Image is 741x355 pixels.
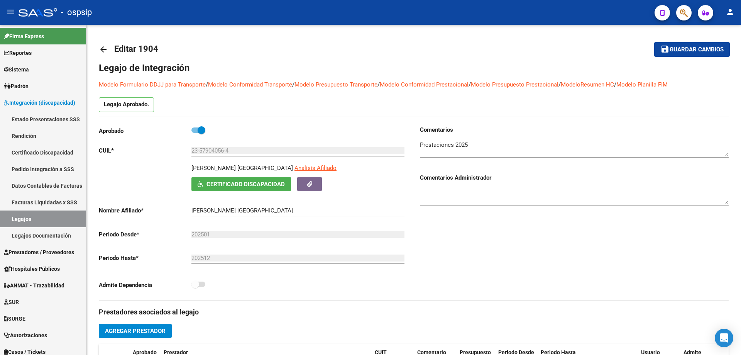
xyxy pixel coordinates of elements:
[4,49,32,57] span: Reportes
[99,307,729,318] h3: Prestadores asociados al legajo
[471,81,558,88] a: Modelo Presupuesto Prestacional
[99,81,206,88] a: Modelo Formulario DDJJ para Transporte
[670,46,724,53] span: Guardar cambios
[561,81,614,88] a: ModeloResumen HC
[4,99,75,107] span: Integración (discapacidad)
[191,177,291,191] button: Certificado Discapacidad
[4,82,29,90] span: Padrón
[654,42,730,56] button: Guardar cambios
[99,324,172,338] button: Agregar Prestador
[4,265,60,273] span: Hospitales Públicos
[420,173,729,182] h3: Comentarios Administrador
[99,206,191,215] p: Nombre Afiliado
[99,254,191,262] p: Periodo Hasta
[616,81,668,88] a: Modelo Planilla FIM
[99,281,191,289] p: Admite Dependencia
[99,127,191,135] p: Aprobado
[4,32,44,41] span: Firma Express
[99,230,191,239] p: Periodo Desde
[208,81,292,88] a: Modelo Conformidad Transporte
[4,298,19,306] span: SUR
[114,44,158,54] span: Editar 1904
[61,4,92,21] span: - ospsip
[99,62,729,74] h1: Legajo de Integración
[4,248,74,256] span: Prestadores / Proveedores
[105,328,166,335] span: Agregar Prestador
[660,44,670,54] mat-icon: save
[715,329,733,347] div: Open Intercom Messenger
[294,165,337,172] span: Análisis Afiliado
[99,97,154,112] p: Legajo Aprobado.
[4,281,64,290] span: ANMAT - Trazabilidad
[4,331,47,340] span: Autorizaciones
[4,65,29,74] span: Sistema
[294,81,377,88] a: Modelo Presupuesto Transporte
[99,45,108,54] mat-icon: arrow_back
[4,314,25,323] span: SURGE
[420,126,729,134] h3: Comentarios
[206,181,285,188] span: Certificado Discapacidad
[99,146,191,155] p: CUIL
[6,7,15,17] mat-icon: menu
[380,81,469,88] a: Modelo Conformidad Prestacional
[191,164,293,172] p: [PERSON_NAME] [GEOGRAPHIC_DATA]
[726,7,735,17] mat-icon: person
